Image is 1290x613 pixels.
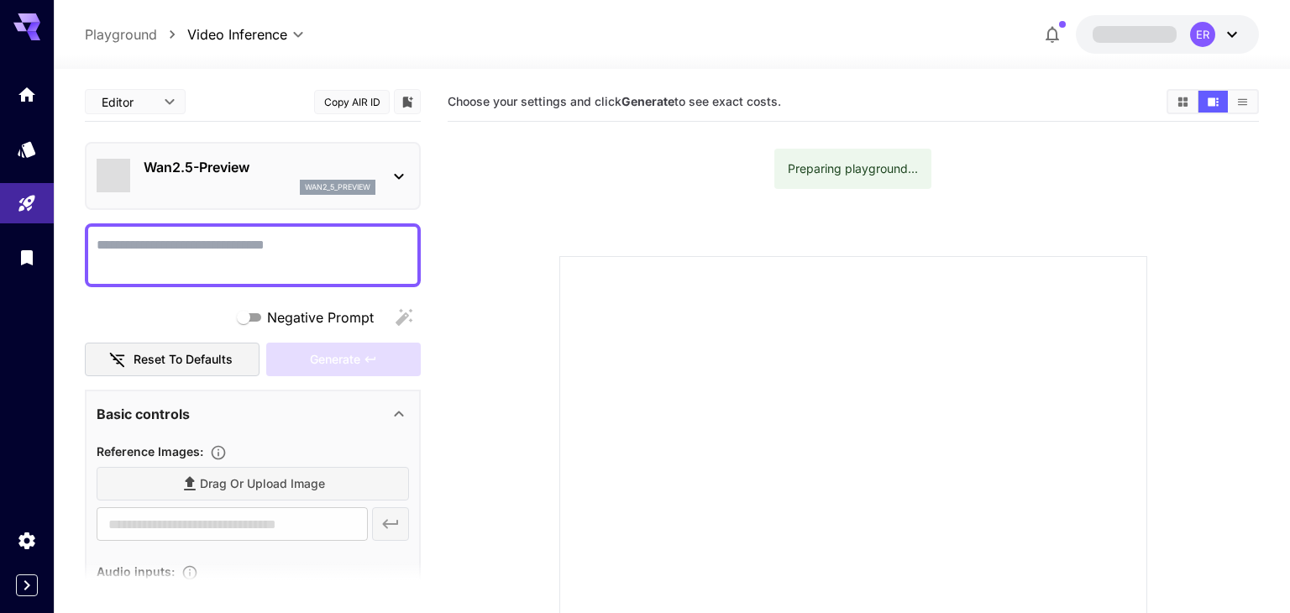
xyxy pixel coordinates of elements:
button: Show media in list view [1228,91,1257,113]
button: Expand sidebar [16,574,38,596]
button: Show media in grid view [1168,91,1198,113]
div: Show media in grid viewShow media in video viewShow media in list view [1167,89,1259,114]
div: Playground [17,193,37,214]
div: Basic controls [97,394,409,434]
div: Library [17,247,37,268]
div: Preparing playground... [788,154,918,184]
p: wan2_5_preview [305,181,370,193]
div: Settings [17,530,37,551]
div: ER [1190,22,1215,47]
button: Reset to defaults [85,343,260,377]
span: Negative Prompt [267,307,374,327]
span: Editor [102,93,154,111]
p: Basic controls [97,404,190,424]
div: Wan2.5-Previewwan2_5_preview [97,150,409,202]
div: Home [17,84,37,105]
div: Models [17,139,37,160]
a: Playground [85,24,157,45]
b: Generate [621,94,674,108]
span: Choose your settings and click to see exact costs. [448,94,781,108]
button: Upload a reference image to guide the result. Supported formats: MP4, WEBM and MOV. [203,444,233,461]
button: Add to library [400,92,415,112]
button: Copy AIR ID [314,90,390,114]
div: Please add a prompt with at least 3 characters [266,343,421,377]
span: Reference Images : [97,444,203,458]
nav: breadcrumb [85,24,187,45]
button: ER [1076,15,1259,54]
span: Video Inference [187,24,287,45]
p: Wan2.5-Preview [144,157,375,177]
button: Show media in video view [1198,91,1228,113]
